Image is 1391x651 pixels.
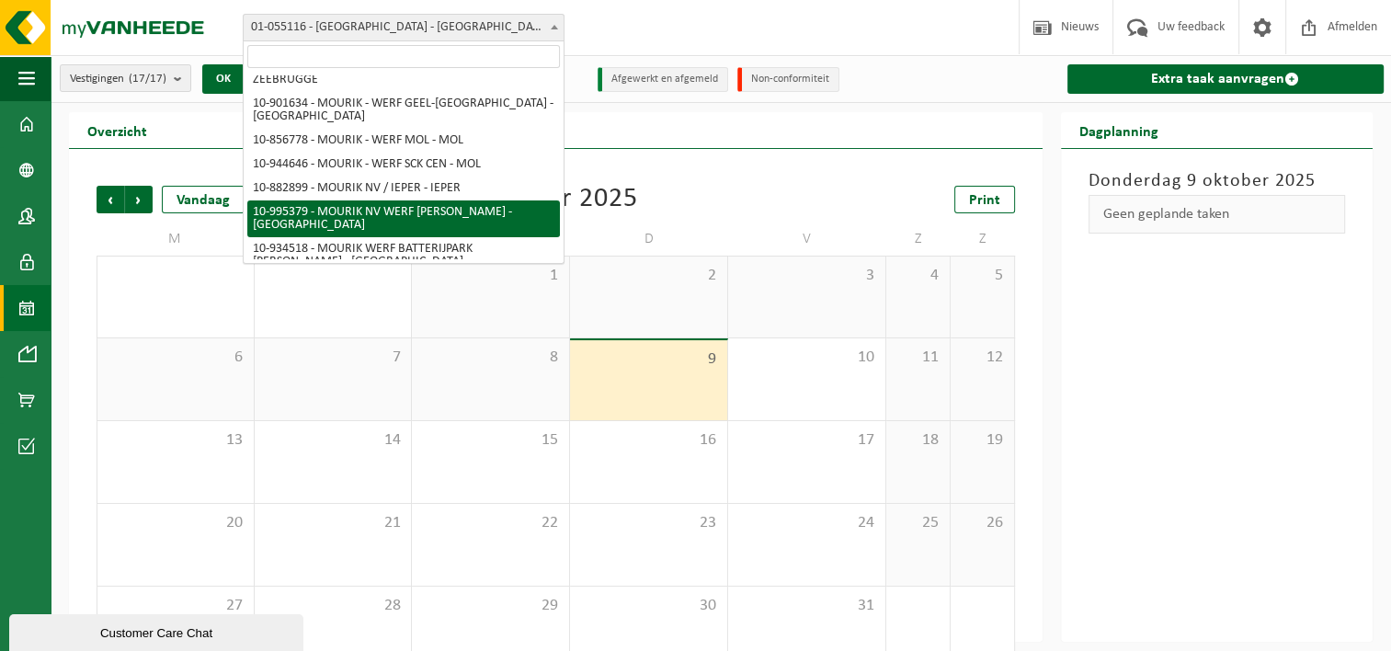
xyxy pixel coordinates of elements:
[202,64,245,94] button: OK
[895,430,941,451] span: 18
[728,223,886,256] td: V
[579,596,718,616] span: 30
[162,186,245,213] div: Vandaag
[598,67,728,92] li: Afgewerkt en afgemeld
[579,513,718,533] span: 23
[960,430,1005,451] span: 19
[125,186,153,213] span: Volgende
[107,348,245,368] span: 6
[737,430,876,451] span: 17
[107,513,245,533] span: 20
[129,73,166,85] count: (17/17)
[886,223,951,256] td: Z
[960,266,1005,286] span: 5
[247,200,560,237] li: 10-995379 - MOURIK NV WERF [PERSON_NAME] - [GEOGRAPHIC_DATA]
[421,266,560,286] span: 1
[1089,195,1346,234] div: Geen geplande taken
[960,348,1005,368] span: 12
[1089,167,1346,195] h3: Donderdag 9 oktober 2025
[107,596,245,616] span: 27
[421,430,560,451] span: 15
[951,223,1015,256] td: Z
[247,237,560,274] li: 10-934518 - MOURIK WERF BATTERIJPARK [PERSON_NAME] - [GEOGRAPHIC_DATA]
[737,513,876,533] span: 24
[69,112,165,148] h2: Overzicht
[737,67,839,92] li: Non-conformiteit
[264,348,403,368] span: 7
[737,596,876,616] span: 31
[247,129,560,153] li: 10-856778 - MOURIK - WERF MOL - MOL
[264,430,403,451] span: 14
[1067,64,1385,94] a: Extra taak aanvragen
[737,266,876,286] span: 3
[244,15,564,40] span: 01-055116 - MOURIK - ANTWERPEN
[960,513,1005,533] span: 26
[264,513,403,533] span: 21
[954,186,1015,213] a: Print
[570,223,728,256] td: D
[9,611,307,651] iframe: chat widget
[579,349,718,370] span: 9
[60,64,191,92] button: Vestigingen(17/17)
[579,266,718,286] span: 2
[579,430,718,451] span: 16
[247,177,560,200] li: 10-882899 - MOURIK NV / IEPER - IEPER
[737,348,876,368] span: 10
[243,14,564,41] span: 01-055116 - MOURIK - ANTWERPEN
[97,223,255,256] td: M
[70,65,166,93] span: Vestigingen
[895,513,941,533] span: 25
[895,266,941,286] span: 4
[895,348,941,368] span: 11
[421,596,560,616] span: 29
[247,92,560,129] li: 10-901634 - MOURIK - WERF GEEL-[GEOGRAPHIC_DATA] - [GEOGRAPHIC_DATA]
[264,596,403,616] span: 28
[969,193,1000,208] span: Print
[421,348,560,368] span: 8
[247,153,560,177] li: 10-944646 - MOURIK - WERF SCK CEN - MOL
[421,513,560,533] span: 22
[1061,112,1177,148] h2: Dagplanning
[97,186,124,213] span: Vorige
[107,430,245,451] span: 13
